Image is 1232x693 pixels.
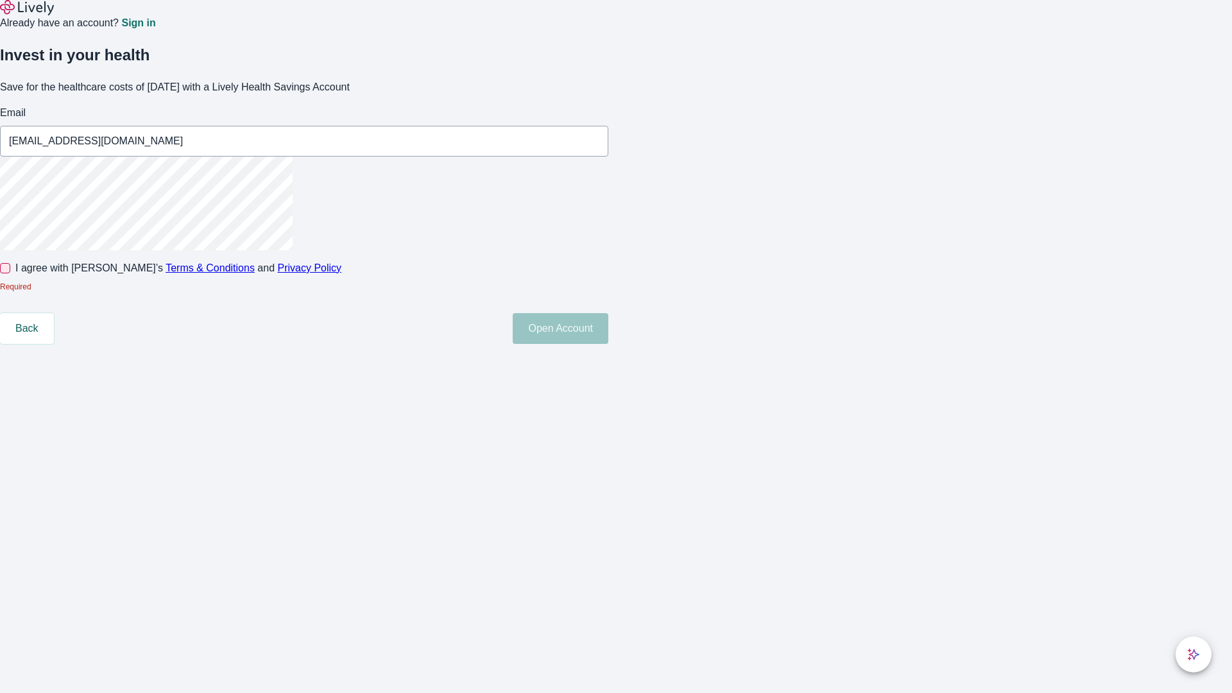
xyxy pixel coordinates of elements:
[1176,637,1211,672] button: chat
[278,262,342,273] a: Privacy Policy
[1187,648,1200,661] svg: Lively AI Assistant
[15,261,341,276] span: I agree with [PERSON_NAME]’s and
[121,18,155,28] a: Sign in
[166,262,255,273] a: Terms & Conditions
